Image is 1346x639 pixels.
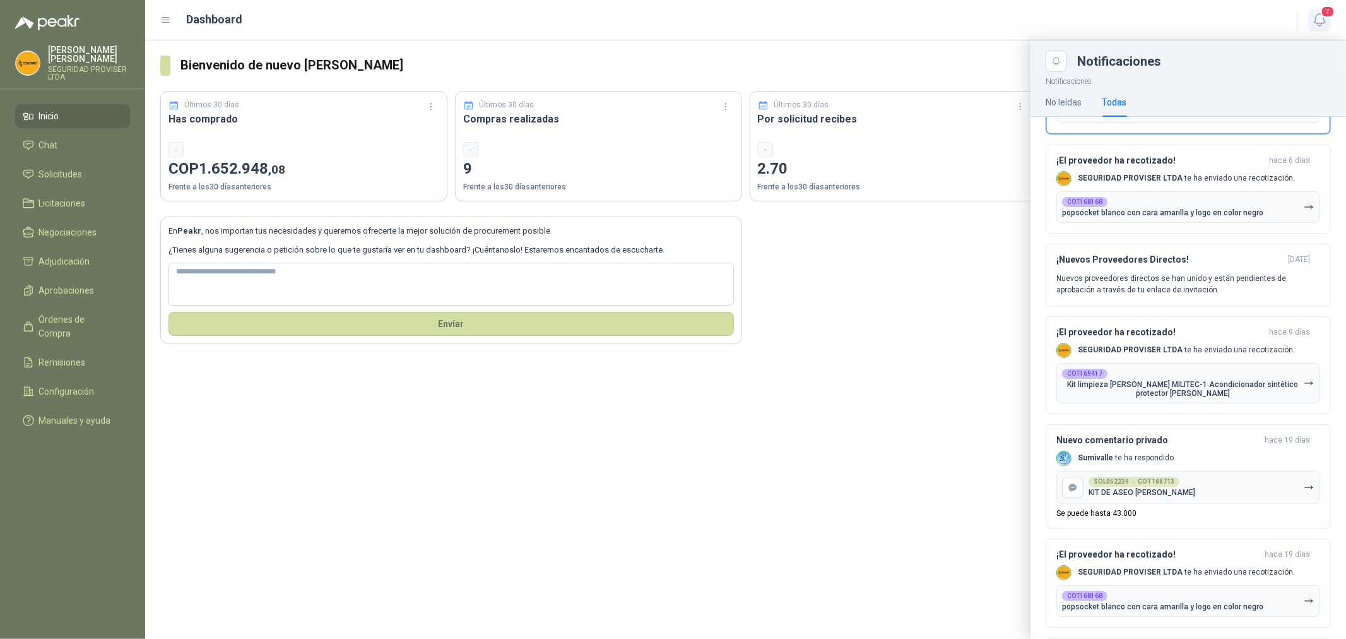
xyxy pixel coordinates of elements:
p: te ha enviado una recotización. [1078,345,1295,355]
a: Inicio [15,104,130,128]
img: Logo peakr [15,15,80,30]
p: te ha enviado una recotización. [1078,173,1295,184]
button: SOL052239 → COT168713KIT DE ASEO [PERSON_NAME] [1056,471,1320,504]
a: Chat [15,133,130,157]
img: Company Logo [1057,566,1071,580]
p: SEGURIDAD PROVISER LTDA [48,66,130,81]
a: Licitaciones [15,191,130,215]
p: te ha enviado una recotización. [1078,567,1295,578]
span: Aprobaciones [39,284,95,297]
span: Negociaciones [39,225,97,239]
button: Close [1046,51,1067,72]
p: KIT DE ASEO [PERSON_NAME] [1089,488,1195,497]
h3: ¡Nuevos Proveedores Directos! [1056,254,1283,265]
p: Kit limpieza [PERSON_NAME] MILITEC-1 Acondicionador sintético protector [PERSON_NAME] [1062,380,1304,398]
p: popsocket blanco con cara amarilla y logo en color negro [1062,602,1263,611]
a: Adjudicación [15,249,130,273]
div: Notificaciones [1077,55,1331,68]
p: [PERSON_NAME] [PERSON_NAME] [48,45,130,63]
a: Negociaciones [15,220,130,244]
button: ¡El proveedor ha recotizado!hace 19 días Company LogoSEGURIDAD PROVISER LTDA te ha enviado una re... [1046,539,1331,628]
button: COT168168popsocket blanco con cara amarilla y logo en color negro [1056,191,1320,223]
span: 7 [1321,6,1335,18]
a: Aprobaciones [15,278,130,302]
b: COT168168 [1067,593,1102,599]
span: Órdenes de Compra [39,313,118,340]
h1: Dashboard [187,11,243,28]
b: SEGURIDAD PROVISER LTDA [1078,174,1183,182]
a: Manuales y ayuda [15,409,130,433]
p: Se puede hasta 43.000 [1056,509,1136,518]
div: Todas [1102,95,1126,109]
span: Licitaciones [39,196,86,210]
b: SEGURIDAD PROVISER LTDA [1078,568,1183,576]
button: COT169417Kit limpieza [PERSON_NAME] MILITEC-1 Acondicionador sintético protector [PERSON_NAME] [1056,363,1320,403]
h3: ¡El proveedor ha recotizado! [1056,327,1264,338]
img: Company Logo [16,51,40,75]
button: COT168168popsocket blanco con cara amarilla y logo en color negro [1056,585,1320,617]
p: popsocket blanco con cara amarilla y logo en color negro [1062,208,1263,217]
h3: ¡El proveedor ha recotizado! [1056,549,1260,560]
p: Notificaciones [1030,72,1346,88]
p: Nuevos proveedores directos se han unido y están pendientes de aprobación a través de tu enlace d... [1056,273,1320,296]
button: Nuevo comentario privadohace 19 días Company LogoSumivalle te ha respondido.SOL052239 → COT168713... [1046,424,1331,529]
img: Company Logo [1057,451,1071,465]
span: Adjudicación [39,254,90,268]
span: hace 19 días [1265,549,1310,560]
button: ¡El proveedor ha recotizado!hace 9 días Company LogoSEGURIDAD PROVISER LTDA te ha enviado una rec... [1046,316,1331,414]
span: Inicio [39,109,59,123]
a: Órdenes de Compra [15,308,130,345]
button: ¡El proveedor ha recotizado!hace 6 días Company LogoSEGURIDAD PROVISER LTDA te ha enviado una rec... [1046,145,1331,234]
p: te ha respondido. [1078,453,1176,463]
span: Remisiones [39,355,86,369]
span: hace 6 días [1269,155,1310,166]
a: Remisiones [15,350,130,374]
img: Company Logo [1057,172,1071,186]
img: Company Logo [1057,343,1071,357]
button: ¡Nuevos Proveedores Directos![DATE] Nuevos proveedores directos se han unido y están pendientes d... [1046,244,1331,306]
span: hace 9 días [1269,327,1310,338]
b: COT169417 [1067,371,1102,377]
b: COT168168 [1067,199,1102,205]
h3: Nuevo comentario privado [1056,435,1260,446]
span: Chat [39,138,58,152]
b: Sumivalle [1078,453,1113,462]
h3: ¡El proveedor ha recotizado! [1056,155,1264,166]
span: hace 19 días [1265,435,1310,446]
div: SOL052239 → COT168713 [1089,477,1179,487]
span: Manuales y ayuda [39,414,111,427]
span: Solicitudes [39,167,83,181]
span: [DATE] [1288,254,1310,265]
span: Configuración [39,385,95,398]
b: SEGURIDAD PROVISER LTDA [1078,345,1183,354]
a: Configuración [15,379,130,403]
button: 7 [1308,9,1331,32]
a: Solicitudes [15,162,130,186]
div: No leídas [1046,95,1082,109]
